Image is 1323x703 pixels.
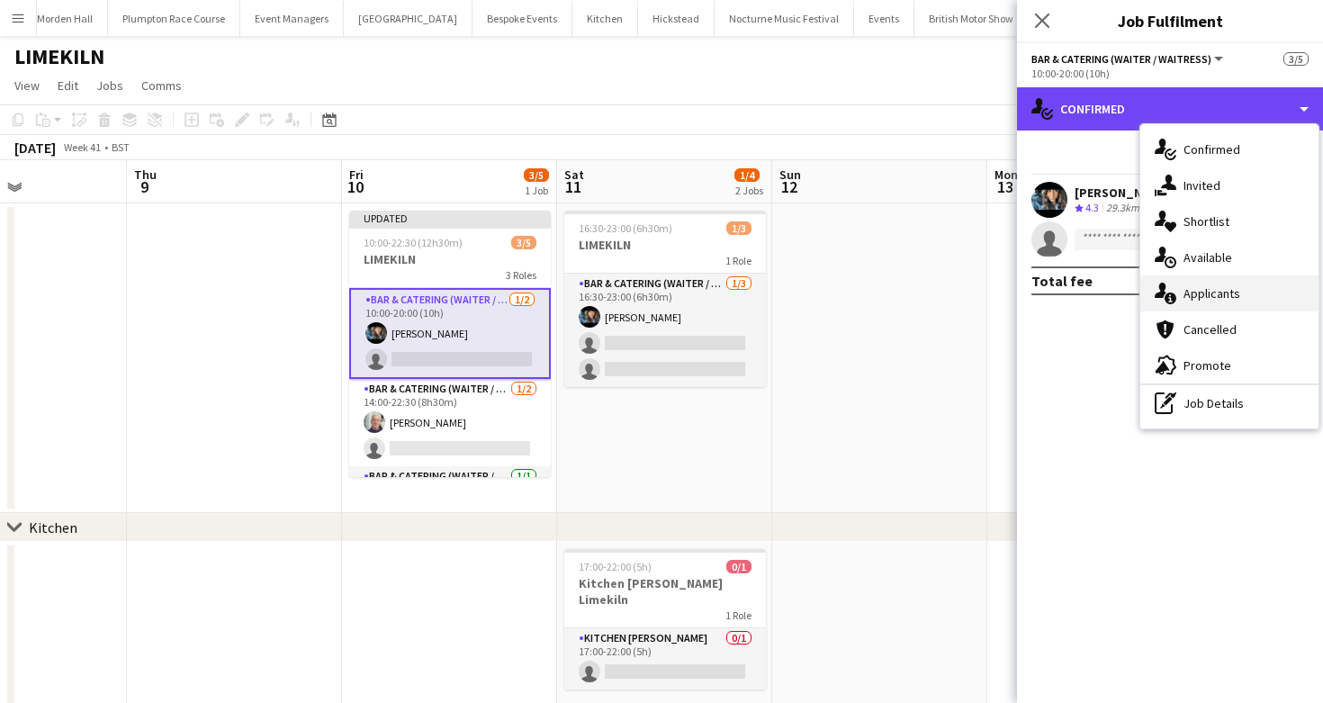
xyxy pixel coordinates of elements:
[1075,185,1174,201] div: [PERSON_NAME]
[141,77,182,94] span: Comms
[506,268,536,282] span: 3 Roles
[1031,52,1226,66] button: Bar & Catering (Waiter / waitress)
[1283,52,1309,66] span: 3/5
[1183,141,1240,158] span: Confirmed
[1031,67,1309,80] div: 10:00-20:00 (10h)
[525,184,548,197] div: 1 Job
[777,176,801,197] span: 12
[364,236,463,249] span: 10:00-22:30 (12h30m)
[725,608,751,622] span: 1 Role
[1031,272,1093,290] div: Total fee
[779,167,801,183] span: Sun
[349,379,551,466] app-card-role: Bar & Catering (Waiter / waitress)1/214:00-22:30 (8h30m)[PERSON_NAME]
[564,628,766,689] app-card-role: Kitchen [PERSON_NAME]0/117:00-22:00 (5h)
[112,140,130,154] div: BST
[134,74,189,97] a: Comms
[349,211,551,477] app-job-card: Updated10:00-22:30 (12h30m)3/5LIMEKILN3 RolesBar & Catering (Waiter / waitress)1/210:00-20:00 (10...
[346,176,364,197] span: 10
[735,184,763,197] div: 2 Jobs
[344,1,472,36] button: [GEOGRAPHIC_DATA]
[564,575,766,608] h3: Kitchen [PERSON_NAME] Limekiln
[349,211,551,225] div: Updated
[564,211,766,387] app-job-card: 16:30-23:00 (6h30m)1/3LIMEKILN1 RoleBar & Catering (Waiter / waitress)1/316:30-23:00 (6h30m)[PERS...
[349,167,364,183] span: Fri
[22,1,108,36] button: Morden Hall
[564,237,766,253] h3: LIMEKILN
[992,176,1018,197] span: 13
[725,254,751,267] span: 1 Role
[1183,357,1231,374] span: Promote
[1183,249,1232,266] span: Available
[349,466,551,527] app-card-role: Bar & Catering (Waiter / waitress)1/1
[29,518,77,536] div: Kitchen
[734,168,760,182] span: 1/4
[1183,213,1229,230] span: Shortlist
[511,236,536,249] span: 3/5
[1102,201,1143,216] div: 29.3km
[1183,285,1240,302] span: Applicants
[854,1,914,36] button: Events
[1183,321,1237,338] span: Cancelled
[1085,201,1099,214] span: 4.3
[572,1,638,36] button: Kitchen
[1140,385,1318,421] div: Job Details
[14,77,40,94] span: View
[1017,87,1323,131] div: Confirmed
[131,176,157,197] span: 9
[1031,52,1211,66] span: Bar & Catering (Waiter / waitress)
[562,176,584,197] span: 11
[726,221,751,235] span: 1/3
[50,74,85,97] a: Edit
[7,74,47,97] a: View
[524,168,549,182] span: 3/5
[715,1,854,36] button: Nocturne Music Festival
[1183,177,1220,194] span: Invited
[240,1,344,36] button: Event Managers
[58,77,78,94] span: Edit
[579,221,672,235] span: 16:30-23:00 (6h30m)
[564,274,766,387] app-card-role: Bar & Catering (Waiter / waitress)1/316:30-23:00 (6h30m)[PERSON_NAME]
[108,1,240,36] button: Plumpton Race Course
[134,167,157,183] span: Thu
[89,74,130,97] a: Jobs
[96,77,123,94] span: Jobs
[994,167,1018,183] span: Mon
[726,560,751,573] span: 0/1
[564,549,766,689] app-job-card: 17:00-22:00 (5h)0/1Kitchen [PERSON_NAME] Limekiln1 RoleKitchen [PERSON_NAME]0/117:00-22:00 (5h)
[349,288,551,379] app-card-role: Bar & Catering (Waiter / waitress)1/210:00-20:00 (10h)[PERSON_NAME]
[914,1,1029,36] button: British Motor Show
[349,251,551,267] h3: LIMEKILN
[638,1,715,36] button: Hickstead
[59,140,104,154] span: Week 41
[579,560,652,573] span: 17:00-22:00 (5h)
[14,43,104,70] h1: LIMEKILN
[14,139,56,157] div: [DATE]
[1017,9,1323,32] h3: Job Fulfilment
[564,167,584,183] span: Sat
[472,1,572,36] button: Bespoke Events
